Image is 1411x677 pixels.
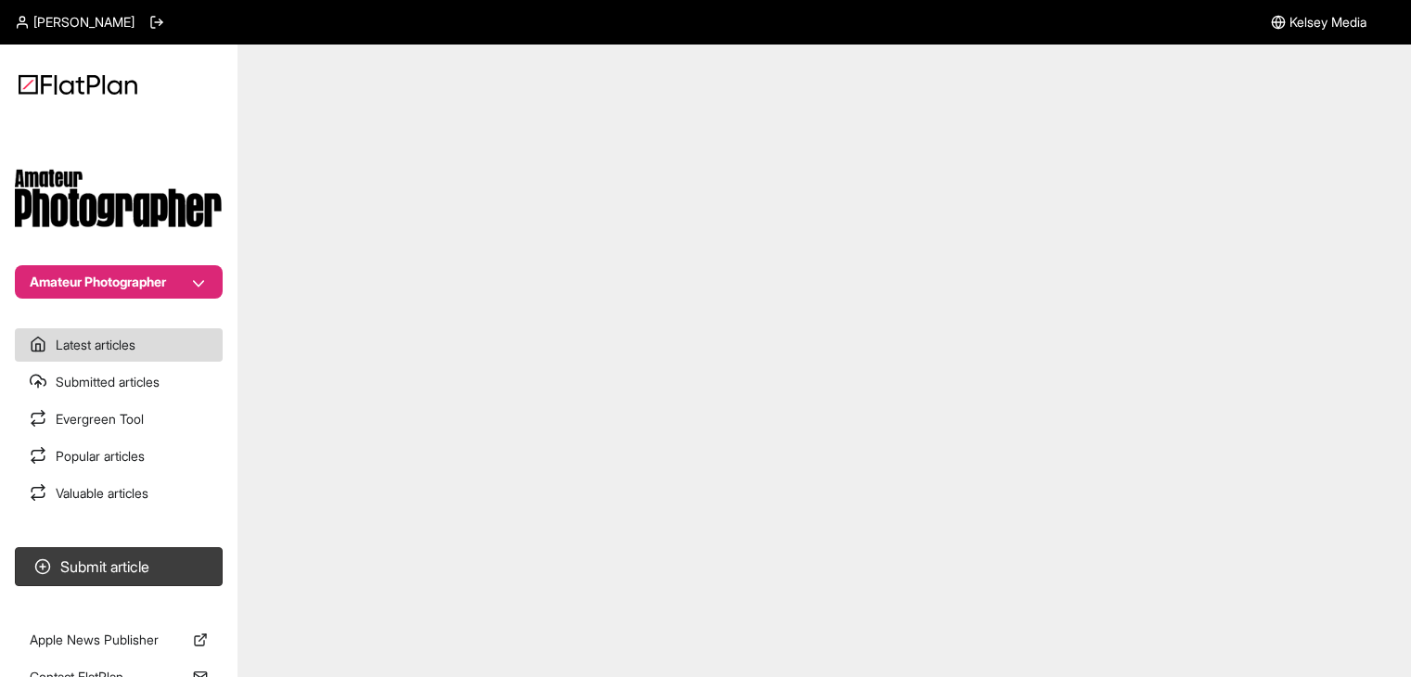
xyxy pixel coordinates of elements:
span: [PERSON_NAME] [33,13,135,32]
img: Publication Logo [15,169,223,228]
a: Apple News Publisher [15,623,223,657]
button: Amateur Photographer [15,265,223,299]
span: Kelsey Media [1289,13,1366,32]
a: Valuable articles [15,477,223,510]
a: Popular articles [15,440,223,473]
button: Submit article [15,547,223,586]
a: Latest articles [15,328,223,362]
a: [PERSON_NAME] [15,13,135,32]
a: Submitted articles [15,365,223,399]
a: Evergreen Tool [15,402,223,436]
img: Logo [19,74,137,95]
